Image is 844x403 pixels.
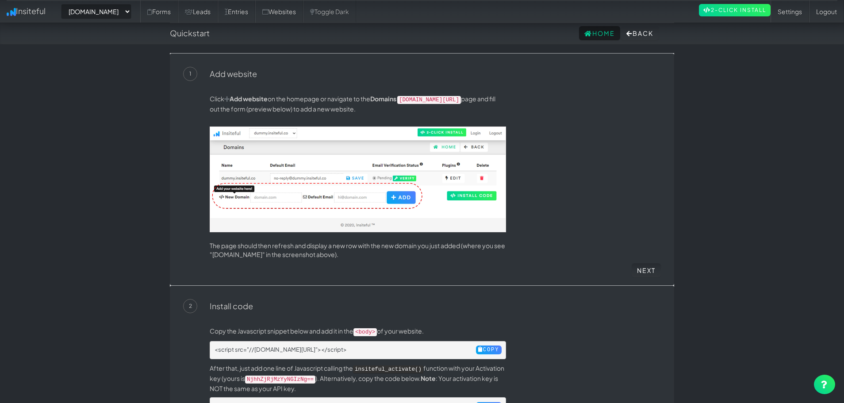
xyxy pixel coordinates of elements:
code: [DOMAIN_NAME][URL] [397,96,461,104]
a: Next [632,263,661,277]
a: 2-Click Install [699,4,771,16]
span: 1 [183,67,197,81]
a: Settings [771,0,809,23]
p: The page should then refresh and display a new row with the new domain you just added (where you ... [210,241,506,259]
span: 2 [183,299,197,313]
span: <script src="//[DOMAIN_NAME][URL]"></script> [215,346,347,353]
a: Entries [218,0,255,23]
a: Add website [224,95,268,103]
a: Toggle Dark [303,0,356,23]
a: Websites [255,0,303,23]
a: Forms [140,0,178,23]
h4: Quickstart [170,29,210,38]
a: Home [579,26,620,40]
p: After that, just add one line of Javascript calling the function with your Activation key (yours ... [210,364,506,393]
button: Back [621,26,659,40]
p: Click on the homepage or navigate to the page and fill out the form (preview below) to add a new ... [210,94,506,113]
a: Install code [210,301,253,311]
img: add-domain.jpg [210,127,506,232]
p: Copy the Javascript snippet below and add it in the of your website. [210,326,506,337]
b: Note [421,374,436,382]
a: Domains [370,95,396,103]
code: NjhhZjRjMzYyNGIzNg== [245,376,315,384]
a: Logout [809,0,844,23]
a: Leads [178,0,218,23]
code: <body> [353,328,377,336]
a: Add website [210,69,257,79]
kbd: insiteful_activate() [353,365,423,373]
button: Copy [476,345,502,354]
img: icon.png [7,8,16,16]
